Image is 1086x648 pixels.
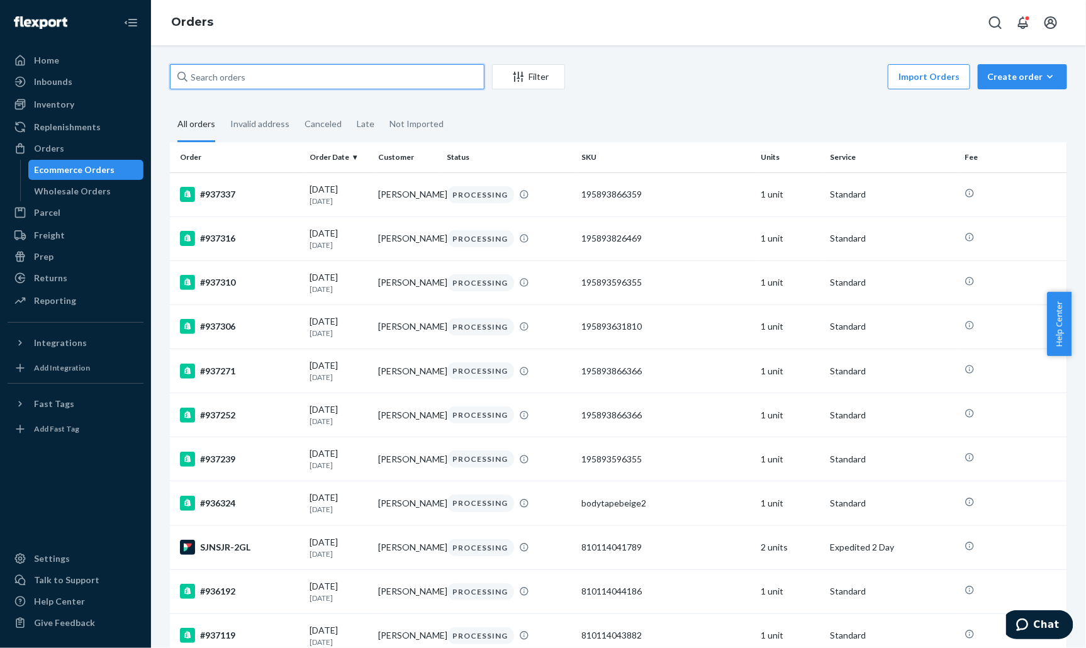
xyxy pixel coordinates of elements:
[34,121,101,133] div: Replenishments
[756,172,825,216] td: 1 unit
[34,617,95,629] div: Give Feedback
[34,595,85,608] div: Help Center
[34,98,74,111] div: Inventory
[310,403,368,427] div: [DATE]
[373,393,442,437] td: [PERSON_NAME]
[8,203,143,223] a: Parcel
[581,497,751,510] div: bodytapebeige2
[373,349,442,393] td: [PERSON_NAME]
[830,453,954,466] p: Standard
[8,50,143,70] a: Home
[8,570,143,590] button: Talk to Support
[230,108,289,140] div: Invalid address
[310,491,368,515] div: [DATE]
[180,584,299,599] div: #936192
[34,423,79,434] div: Add Fast Tag
[756,525,825,569] td: 2 units
[581,629,751,642] div: 810114043882
[581,453,751,466] div: 195893596355
[1010,10,1036,35] button: Open notifications
[34,362,90,373] div: Add Integration
[987,70,1058,83] div: Create order
[34,142,64,155] div: Orders
[447,627,514,644] div: PROCESSING
[389,108,444,140] div: Not Imported
[1006,610,1073,642] iframe: Opens a widget where you can chat to one of our agents
[447,362,514,379] div: PROCESSING
[8,333,143,353] button: Integrations
[310,284,368,294] p: [DATE]
[8,268,143,288] a: Returns
[983,10,1008,35] button: Open Search Box
[756,393,825,437] td: 1 unit
[447,450,514,467] div: PROCESSING
[310,549,368,559] p: [DATE]
[493,70,564,83] div: Filter
[825,142,960,172] th: Service
[28,181,144,201] a: Wholesale Orders
[373,216,442,260] td: [PERSON_NAME]
[447,539,514,556] div: PROCESSING
[447,318,514,335] div: PROCESSING
[756,260,825,304] td: 1 unit
[581,409,751,422] div: 195893866366
[310,637,368,647] p: [DATE]
[447,274,514,291] div: PROCESSING
[34,250,53,263] div: Prep
[34,337,87,349] div: Integrations
[34,294,76,307] div: Reporting
[118,10,143,35] button: Close Navigation
[8,591,143,612] a: Help Center
[180,364,299,379] div: #937271
[373,481,442,525] td: [PERSON_NAME]
[171,15,213,29] a: Orders
[34,54,59,67] div: Home
[310,359,368,383] div: [DATE]
[177,108,215,142] div: All orders
[830,497,954,510] p: Standard
[447,186,514,203] div: PROCESSING
[373,304,442,349] td: [PERSON_NAME]
[373,525,442,569] td: [PERSON_NAME]
[310,196,368,206] p: [DATE]
[378,152,437,162] div: Customer
[581,188,751,201] div: 195893866359
[310,227,368,250] div: [DATE]
[373,437,442,481] td: [PERSON_NAME]
[830,276,954,289] p: Standard
[830,232,954,245] p: Standard
[576,142,756,172] th: SKU
[960,142,1067,172] th: Fee
[8,138,143,159] a: Orders
[830,585,954,598] p: Standard
[830,541,954,554] p: Expedited 2 Day
[830,365,954,377] p: Standard
[310,580,368,603] div: [DATE]
[310,460,368,471] p: [DATE]
[310,315,368,338] div: [DATE]
[310,593,368,603] p: [DATE]
[180,319,299,334] div: #937306
[180,540,299,555] div: SJNSJR-2GL
[28,160,144,180] a: Ecommerce Orders
[180,408,299,423] div: #937252
[310,536,368,559] div: [DATE]
[1047,292,1072,356] span: Help Center
[180,452,299,467] div: #937239
[581,585,751,598] div: 810114044186
[830,188,954,201] p: Standard
[180,231,299,246] div: #937316
[305,142,373,172] th: Order Date
[8,247,143,267] a: Prep
[442,142,577,172] th: Status
[1038,10,1063,35] button: Open account menu
[830,320,954,333] p: Standard
[34,206,60,219] div: Parcel
[581,232,751,245] div: 195893826469
[581,320,751,333] div: 195893631810
[373,569,442,613] td: [PERSON_NAME]
[8,358,143,378] a: Add Integration
[310,416,368,427] p: [DATE]
[373,172,442,216] td: [PERSON_NAME]
[161,4,223,41] ol: breadcrumbs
